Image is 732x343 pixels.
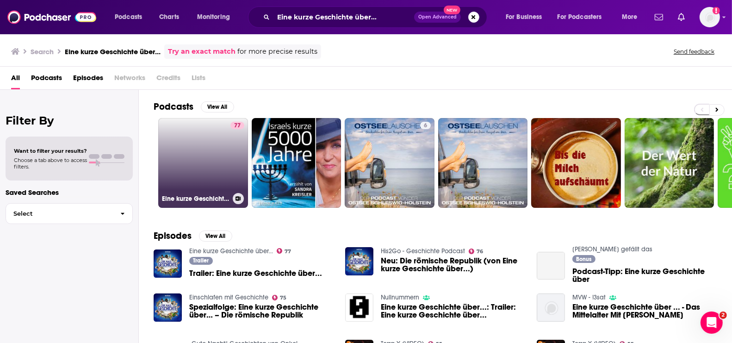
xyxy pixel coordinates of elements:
a: His2Go - Geschichte Podcast [381,247,465,255]
a: Show notifications dropdown [651,9,667,25]
span: 77 [234,121,241,131]
input: Search podcasts, credits, & more... [273,10,414,25]
img: Spezialfolge: Eine kurze Geschichte über… – Die römische Republik [154,293,182,322]
span: Networks [114,70,145,89]
span: New [444,6,460,14]
a: Trailer: Eine kurze Geschichte über... [189,269,322,277]
span: For Podcasters [558,11,602,24]
span: Bonus [576,256,591,262]
a: Podcast-Tipp: Eine kurze Geschichte über [537,252,565,280]
a: Eine kurze Geschichte über...: Trailer: Eine kurze Geschichte über... [381,303,526,319]
span: Open Advanced [418,15,457,19]
h3: Eine kurze Geschichte über... [65,47,161,56]
button: open menu [191,10,242,25]
img: Podchaser - Follow, Share and Rate Podcasts [7,8,96,26]
a: Spezialfolge: Eine kurze Geschichte über… – Die römische Republik [189,303,334,319]
span: Charts [159,11,179,24]
span: Podcasts [115,11,142,24]
button: View All [201,101,234,112]
span: 2 [720,312,727,319]
h2: Filter By [6,114,133,127]
div: Search podcasts, credits, & more... [257,6,496,28]
button: open menu [108,10,154,25]
a: 6 [420,122,431,129]
span: 76 [477,249,483,254]
button: open menu [615,10,649,25]
h3: Search [31,47,54,56]
a: Podcast-Tipp: Eine kurze Geschichte über [572,268,717,283]
svg: Add a profile image [713,7,720,14]
p: Saved Searches [6,188,133,197]
img: User Profile [700,7,720,27]
span: More [622,11,638,24]
h3: Eine kurze Geschichte über... [162,195,229,203]
button: Send feedback [671,48,717,56]
a: 77 [230,122,244,129]
a: Nullnummern [381,293,419,301]
a: Episodes [73,70,103,89]
iframe: Intercom live chat [701,312,723,334]
span: Eine kurze Geschichte über ... - Das Mittelalter Mit [PERSON_NAME] [572,303,717,319]
a: Darwin gefällt das [572,245,652,253]
span: 6 [424,121,427,131]
a: 6 [345,118,434,208]
a: PodcastsView All [154,101,234,112]
a: Try an exact match [168,46,236,57]
a: 76 [469,249,484,254]
a: Charts [153,10,185,25]
a: EpisodesView All [154,230,232,242]
a: Eine kurze Geschichte über... [189,247,273,255]
span: Trailer [193,258,209,263]
a: Show notifications dropdown [674,9,689,25]
a: MVW - !3sat [572,293,606,301]
span: for more precise results [237,46,317,57]
span: 77 [285,249,291,254]
button: View All [199,231,232,242]
a: 77 [277,248,292,254]
span: Logged in as lemya [700,7,720,27]
a: Einschlafen mit Geschichte [189,293,268,301]
a: Eine kurze Geschichte über ... - Das Mittelalter Mit Mirko Drotschmann [572,303,717,319]
a: 75 [272,295,287,300]
button: Open AdvancedNew [414,12,461,23]
span: Select [6,211,113,217]
img: Eine kurze Geschichte über...: Trailer: Eine kurze Geschichte über... [345,293,373,322]
span: 75 [280,296,286,300]
a: Neu: Die römische Republik (von Eine kurze Geschichte über...) [381,257,526,273]
a: Podcasts [31,70,62,89]
img: Trailer: Eine kurze Geschichte über... [154,249,182,278]
img: Neu: Die römische Republik (von Eine kurze Geschichte über...) [345,247,373,275]
button: open menu [499,10,554,25]
img: Eine kurze Geschichte über ... - Das Mittelalter Mit Mirko Drotschmann [537,293,565,322]
button: Show profile menu [700,7,720,27]
h2: Episodes [154,230,192,242]
a: All [11,70,20,89]
h2: Podcasts [154,101,193,112]
span: For Business [506,11,542,24]
span: Choose a tab above to access filters. [14,157,87,170]
span: Monitoring [197,11,230,24]
button: Select [6,203,133,224]
span: Lists [192,70,205,89]
span: Want to filter your results? [14,148,87,154]
button: open menu [552,10,615,25]
a: 77Eine kurze Geschichte über... [158,118,248,208]
span: Credits [156,70,180,89]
